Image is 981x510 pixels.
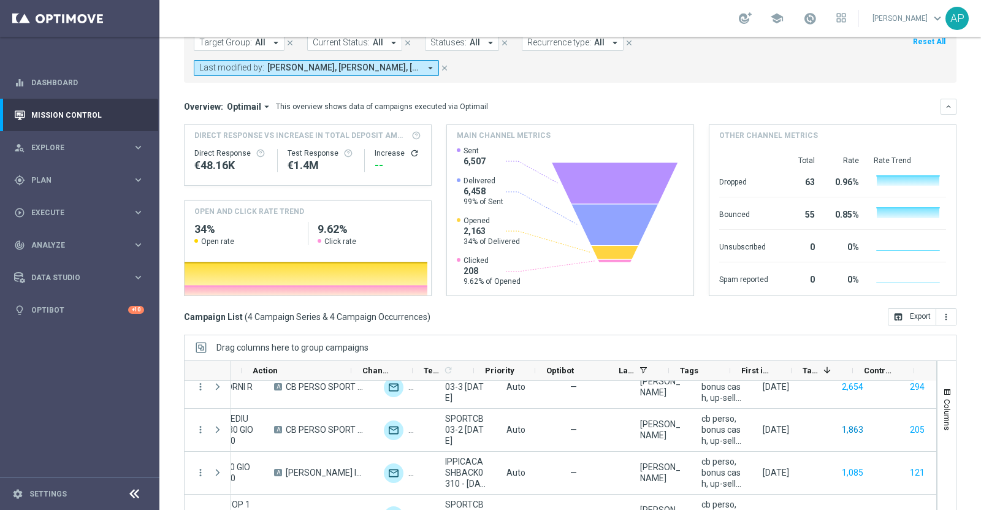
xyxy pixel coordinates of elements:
[132,239,144,251] i: keyboard_arrow_right
[640,376,681,398] div: Jennyffer Gonzalez
[284,36,296,50] button: close
[408,378,428,397] img: In-app Inbox
[410,148,419,158] button: refresh
[888,308,936,325] button: open_in_browser Export
[324,237,356,246] span: Click rate
[741,366,771,375] span: First in Range
[253,366,278,375] span: Action
[14,175,25,186] i: gps_fixed
[13,240,145,250] button: track_changes Analyze keyboard_arrow_right
[464,197,503,207] span: 99% of Sent
[14,66,144,99] div: Dashboard
[506,382,525,392] span: Auto
[640,462,681,484] div: Edoardo Ellena
[31,99,144,131] a: Mission Control
[499,36,510,50] button: close
[13,208,145,218] div: play_circle_outline Execute keyboard_arrow_right
[286,39,294,47] i: close
[874,156,946,166] div: Rate Trend
[375,158,421,173] div: --
[941,99,956,115] button: keyboard_arrow_down
[274,426,282,433] span: A
[719,130,818,141] h4: Other channel metrics
[14,207,25,218] i: play_circle_outline
[942,399,952,430] span: Columns
[194,60,439,76] button: Last modified by: [PERSON_NAME], [PERSON_NAME], [PERSON_NAME] arrow_drop_down
[13,273,145,283] button: Data Studio keyboard_arrow_right
[132,272,144,283] i: keyboard_arrow_right
[29,490,67,498] a: Settings
[388,37,399,48] i: arrow_drop_down
[445,413,486,446] span: SPORTCB03-2 03-10-2025
[318,222,421,237] h2: 9.62%
[912,35,947,48] button: Reset All
[570,424,577,435] span: —
[464,156,486,167] span: 6,507
[719,204,768,223] div: Bounced
[199,63,264,73] span: Last modified by:
[440,64,449,72] i: close
[424,366,441,375] span: Templates
[864,366,893,375] span: Control Customers
[763,424,789,435] div: 03 Oct 2025, Friday
[373,37,383,48] span: All
[185,452,231,495] div: Press SPACE to select this row.
[286,381,363,392] span: CB PERSO SPORT 20% MAX 100 EURO - ESCLUSE SINGOLE - SPENDIBILE SPORT
[194,130,408,141] span: Direct Response VS Increase In Total Deposit Amount
[194,222,298,237] h2: 34%
[830,171,859,191] div: 0.96%
[13,175,145,185] button: gps_fixed Plan keyboard_arrow_right
[464,226,520,237] span: 2,163
[570,381,577,392] span: —
[261,101,272,112] i: arrow_drop_down
[14,240,25,251] i: track_changes
[286,424,363,435] span: CB PERSO SPORT 25% MAX 150 EURO - ESCLUSE SINGOLE - SPENDIBILE SPORT (ESCLUSE SIINGOLE)
[841,422,865,438] button: 1,863
[470,37,480,48] span: All
[936,308,956,325] button: more_vert
[184,311,430,322] h3: Campaign List
[13,143,145,153] div: person_search Explore keyboard_arrow_right
[31,177,132,184] span: Plan
[570,467,577,478] span: —
[430,37,467,48] span: Statuses:
[12,489,23,500] i: settings
[194,148,267,158] div: Direct Response
[31,209,132,216] span: Execute
[31,294,128,326] a: Optibot
[841,465,865,481] button: 1,085
[719,268,768,288] div: Spam reported
[31,144,132,151] span: Explore
[640,419,681,441] div: Jennyffer Gonzalez
[464,276,521,286] span: 9.62% of Opened
[14,99,144,131] div: Mission Control
[276,101,488,112] div: This overview shows data of campaigns executed via Optimail
[307,35,402,51] button: Current Status: All arrow_drop_down
[14,207,132,218] div: Execute
[830,268,859,288] div: 0%
[13,305,145,315] div: lightbulb Optibot +10
[609,37,620,48] i: arrow_drop_down
[425,63,436,74] i: arrow_drop_down
[14,294,144,326] div: Optibot
[245,311,248,322] span: (
[443,365,453,375] i: refresh
[248,311,427,322] span: 4 Campaign Series & 4 Campaign Occurrences
[194,35,284,51] button: Target Group: All arrow_drop_down
[403,39,412,47] i: close
[445,370,486,403] span: SPORTCB03-3 03-10-2025
[500,39,509,47] i: close
[132,207,144,218] i: keyboard_arrow_right
[132,174,144,186] i: keyboard_arrow_right
[445,456,486,489] span: IPPICACASHBACK0310 - 03.10.2025
[31,242,132,249] span: Analyze
[128,306,144,314] div: +10
[195,381,206,392] button: more_vert
[408,463,428,483] img: In-app Inbox
[425,35,499,51] button: Statuses: All arrow_drop_down
[14,240,132,251] div: Analyze
[909,379,926,395] button: 294
[14,305,25,316] i: lightbulb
